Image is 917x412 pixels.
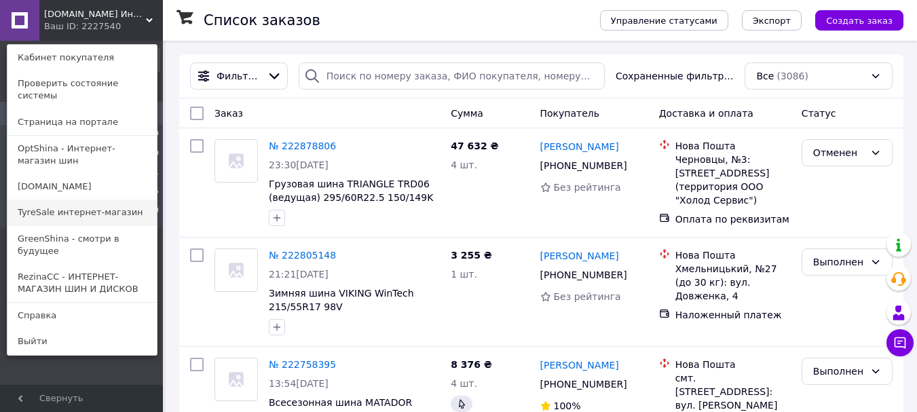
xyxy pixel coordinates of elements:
[44,8,146,20] span: Autotema.ua Интернет-магазин автотоваров
[7,303,157,329] a: Справка
[7,226,157,264] a: GreenShina - смотри в будущее
[7,109,157,135] a: Страница на портале
[538,156,630,175] div: [PHONE_NUMBER]
[802,14,903,25] a: Создать заказ
[269,359,336,370] a: № 222758395
[451,359,492,370] span: 8 376 ₴
[214,248,258,292] a: Фото товару
[675,153,791,207] div: Черновцы, №3: [STREET_ADDRESS] (территория ООО "Холод Сервис")
[451,160,477,170] span: 4 шт.
[675,139,791,153] div: Нова Пошта
[756,69,774,83] span: Все
[7,264,157,302] a: RezinaCC - ИНТЕРНЕТ-МАГАЗИН ШИН И ДИСКОВ
[815,10,903,31] button: Создать заказ
[675,262,791,303] div: Хмельницький, №27 (до 30 кг): вул. Довженка, 4
[269,288,414,312] a: Зимняя шина VIKING WinTech 215/55R17 98V
[269,378,329,389] span: 13:54[DATE]
[269,179,433,203] a: Грузовая шина TRIANGLE TRD06 (ведущая) 295/60R22.5 150/149K
[451,378,477,389] span: 4 шт.
[217,69,261,83] span: Фильтры
[554,291,621,302] span: Без рейтинга
[675,248,791,262] div: Нова Пошта
[554,400,581,411] span: 100%
[214,108,243,119] span: Заказ
[540,140,619,153] a: [PERSON_NAME]
[7,45,157,71] a: Кабинет покупателя
[611,16,717,26] span: Управление статусами
[742,10,802,31] button: Экспорт
[540,358,619,372] a: [PERSON_NAME]
[269,250,336,261] a: № 222805148
[44,20,101,33] div: Ваш ID: 2227540
[7,329,157,354] a: Выйти
[538,375,630,394] div: [PHONE_NUMBER]
[813,255,865,269] div: Выполнен
[7,200,157,225] a: TyreSale интернет-магазин
[540,249,619,263] a: [PERSON_NAME]
[269,141,336,151] a: № 222878806
[554,182,621,193] span: Без рейтинга
[540,108,600,119] span: Покупатель
[813,145,865,160] div: Отменен
[451,141,499,151] span: 47 632 ₴
[776,71,808,81] span: (3086)
[451,269,477,280] span: 1 шт.
[826,16,893,26] span: Создать заказ
[886,329,914,356] button: Чат с покупателем
[204,12,320,29] h1: Список заказов
[7,71,157,109] a: Проверить состояние системы
[813,364,865,379] div: Выполнен
[299,62,605,90] input: Поиск по номеру заказа, ФИО покупателя, номеру телефона, Email, номеру накладной
[675,212,791,226] div: Оплата по реквизитам
[675,308,791,322] div: Наложенный платеж
[214,139,258,183] a: Фото товару
[802,108,836,119] span: Статус
[7,136,157,174] a: OptShina - Интернет-магазин шин
[600,10,728,31] button: Управление статусами
[675,358,791,371] div: Нова Пошта
[659,108,753,119] span: Доставка и оплата
[538,265,630,284] div: [PHONE_NUMBER]
[269,269,329,280] span: 21:21[DATE]
[214,358,258,401] a: Фото товару
[451,108,483,119] span: Сумма
[7,174,157,200] a: [DOMAIN_NAME]
[753,16,791,26] span: Экспорт
[451,250,492,261] span: 3 255 ₴
[269,160,329,170] span: 23:30[DATE]
[616,69,734,83] span: Сохраненные фильтры:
